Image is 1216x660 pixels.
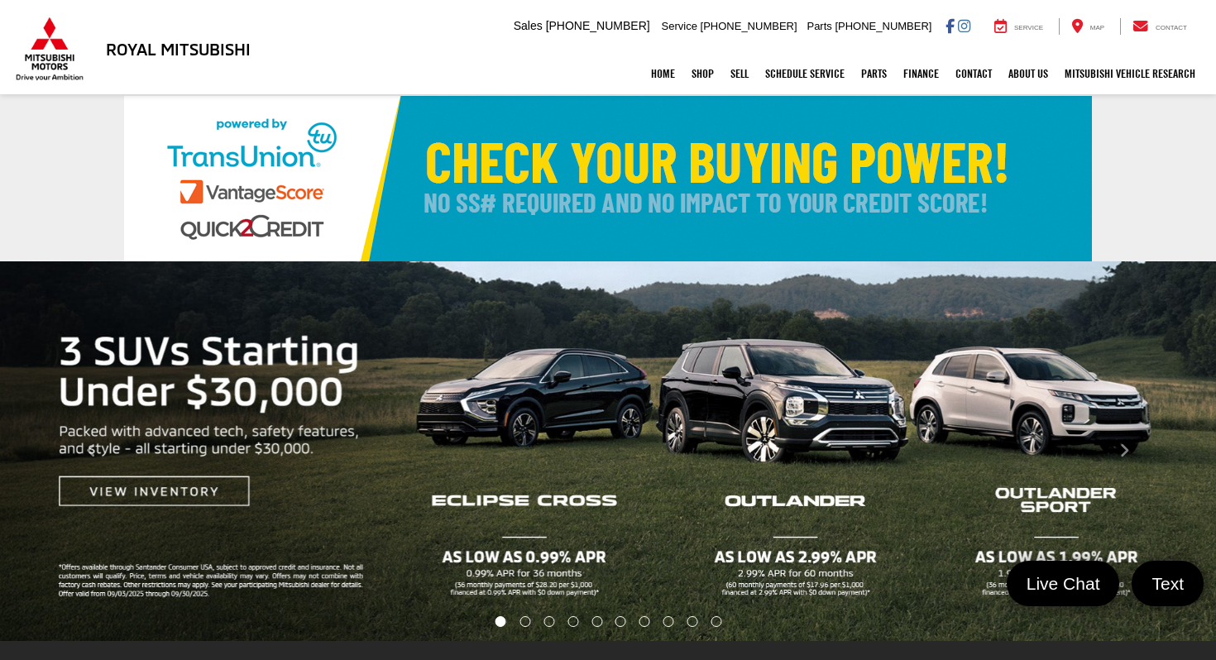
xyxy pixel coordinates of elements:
span: [PHONE_NUMBER] [701,20,797,32]
span: [PHONE_NUMBER] [835,20,931,32]
a: Live Chat [1007,561,1120,606]
span: Text [1143,572,1192,595]
a: Contact [947,53,1000,94]
span: Service [662,20,697,32]
span: [PHONE_NUMBER] [546,19,650,32]
a: Sell [722,53,757,94]
a: Map [1059,18,1117,35]
img: Check Your Buying Power [124,96,1092,261]
li: Go to slide number 2. [519,616,530,627]
li: Go to slide number 8. [663,616,674,627]
a: Facebook: Click to visit our Facebook page [946,19,955,32]
span: Map [1090,24,1104,31]
span: Service [1014,24,1043,31]
li: Go to slide number 5. [591,616,602,627]
a: Text [1132,561,1204,606]
span: Contact [1156,24,1187,31]
span: Live Chat [1018,572,1108,595]
a: Contact [1120,18,1199,35]
li: Go to slide number 3. [543,616,554,627]
li: Go to slide number 4. [567,616,578,627]
a: Mitsubishi Vehicle Research [1056,53,1204,94]
li: Go to slide number 9. [687,616,698,627]
span: Parts [807,20,831,32]
span: Sales [514,19,543,32]
a: Parts: Opens in a new tab [853,53,895,94]
h3: Royal Mitsubishi [106,40,251,58]
li: Go to slide number 6. [615,616,626,627]
a: Instagram: Click to visit our Instagram page [958,19,970,32]
a: Home [643,53,683,94]
a: Service [982,18,1056,35]
a: About Us [1000,53,1056,94]
a: Schedule Service: Opens in a new tab [757,53,853,94]
li: Go to slide number 10. [711,616,722,627]
img: Mitsubishi [12,17,87,81]
a: Finance [895,53,947,94]
li: Go to slide number 7. [639,616,650,627]
a: Shop [683,53,722,94]
li: Go to slide number 1. [495,616,505,627]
